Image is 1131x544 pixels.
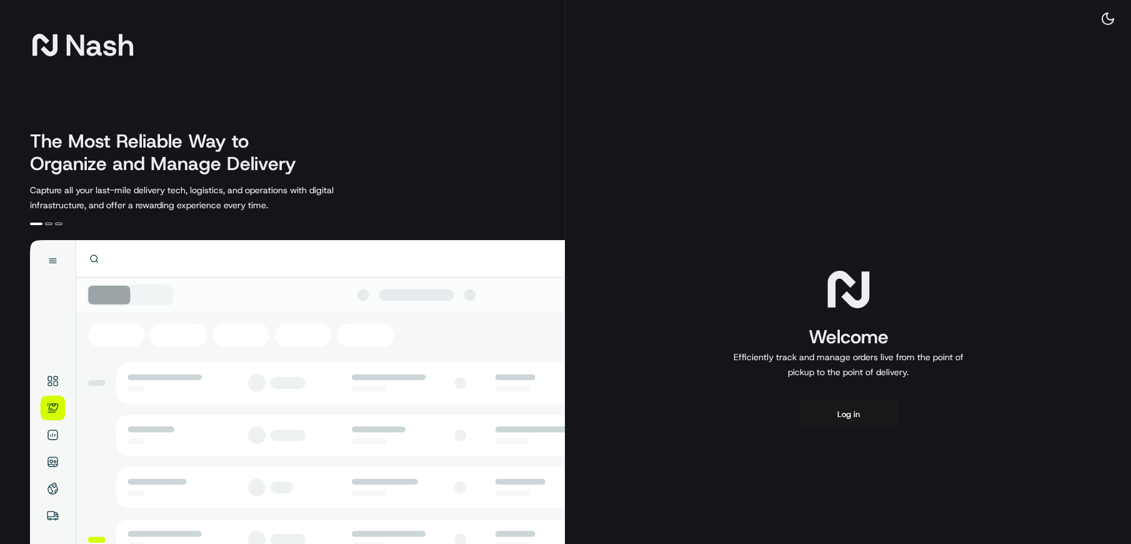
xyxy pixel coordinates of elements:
span: Nash [65,33,134,58]
p: Capture all your last-mile delivery tech, logistics, and operations with digital infrastructure, ... [30,183,390,213]
h2: The Most Reliable Way to Organize and Manage Delivery [30,130,310,175]
h1: Welcome [729,325,969,350]
button: Log in [799,400,899,430]
p: Efficiently track and manage orders live from the point of pickup to the point of delivery. [729,350,969,380]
